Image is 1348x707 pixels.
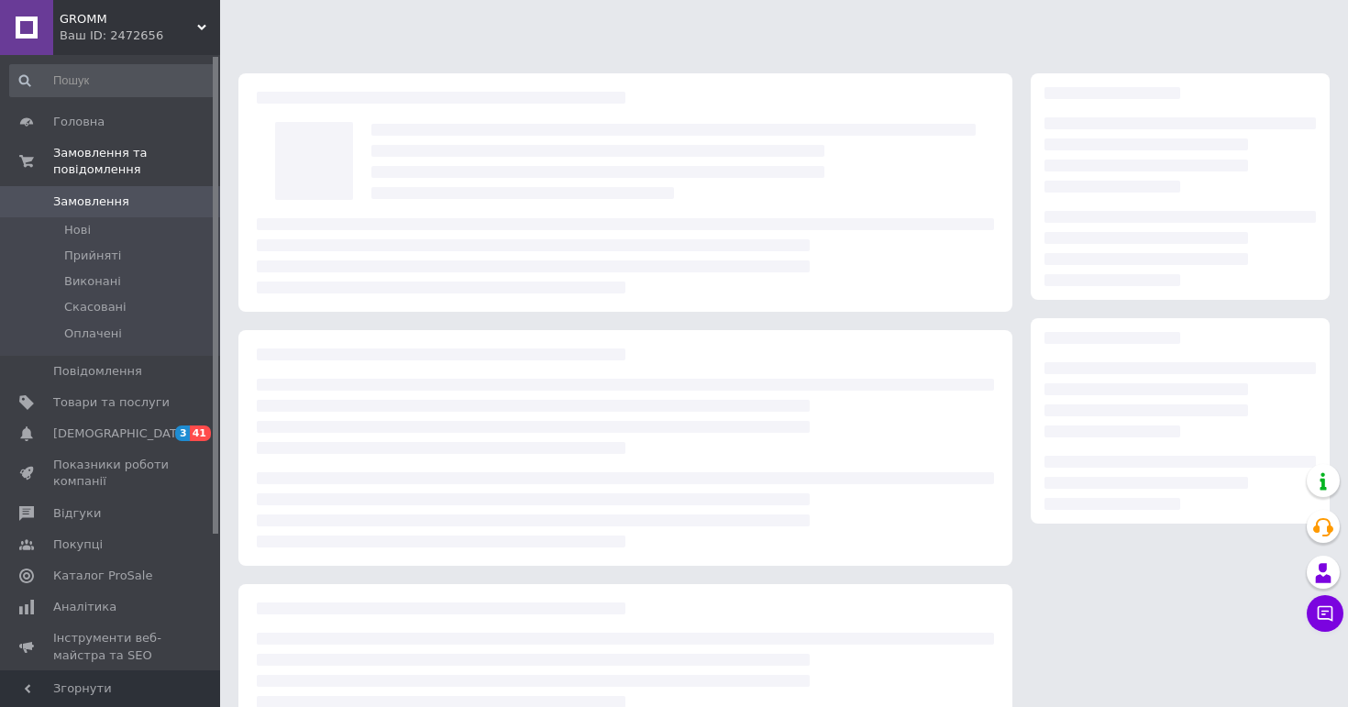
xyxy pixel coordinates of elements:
[53,425,189,442] span: [DEMOGRAPHIC_DATA]
[60,11,197,28] span: GROMM
[64,248,121,264] span: Прийняті
[53,599,116,615] span: Аналітика
[53,457,170,490] span: Показники роботи компанії
[53,505,101,522] span: Відгуки
[53,193,129,210] span: Замовлення
[64,326,122,342] span: Оплачені
[64,299,127,315] span: Скасовані
[190,425,211,441] span: 41
[60,28,220,44] div: Ваш ID: 2472656
[53,568,152,584] span: Каталог ProSale
[53,363,142,380] span: Повідомлення
[53,114,105,130] span: Головна
[175,425,190,441] span: 3
[64,273,121,290] span: Виконані
[64,222,91,238] span: Нові
[53,145,220,178] span: Замовлення та повідомлення
[53,394,170,411] span: Товари та послуги
[9,64,216,97] input: Пошук
[53,630,170,663] span: Інструменти веб-майстра та SEO
[1307,595,1343,632] button: Чат з покупцем
[53,536,103,553] span: Покупці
